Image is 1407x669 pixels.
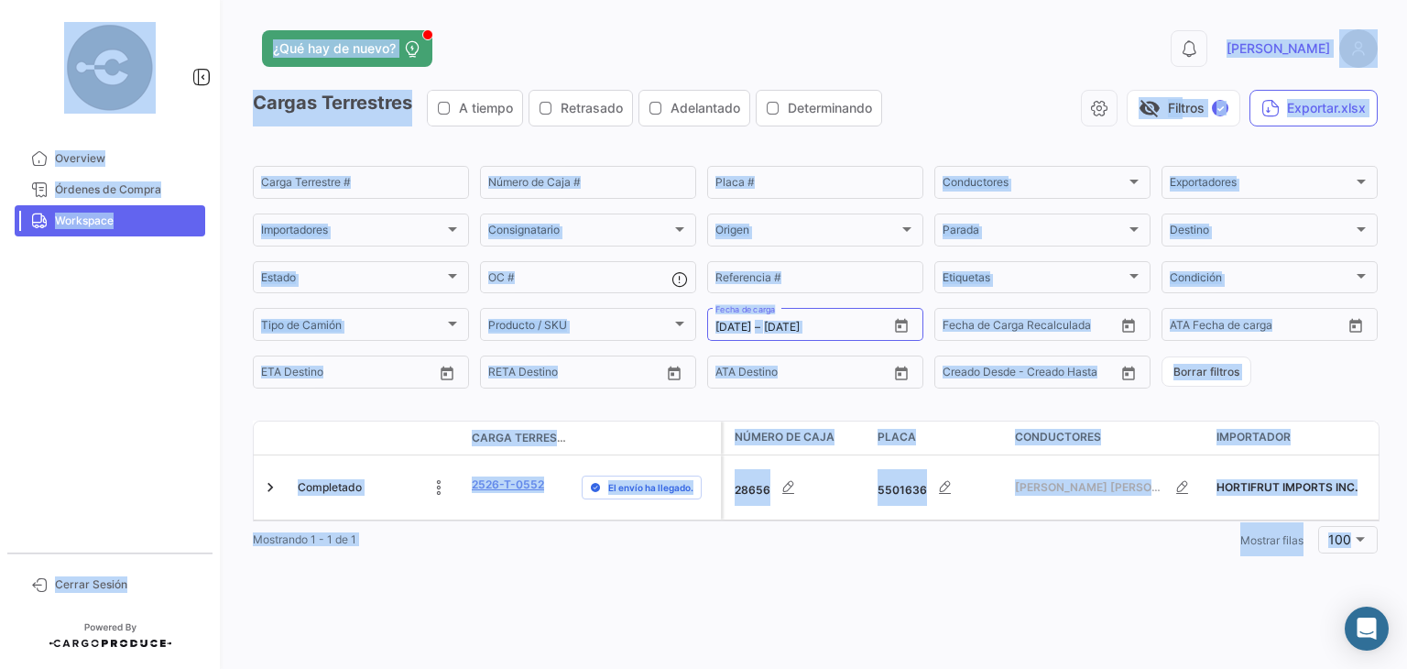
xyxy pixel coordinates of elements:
span: Destino [1170,226,1353,239]
span: Completado [298,479,362,496]
input: ATA Desde [1170,321,1226,334]
a: Workspace [15,205,205,236]
span: Mostrar filas [1240,533,1303,547]
datatable-header-cell: Conductores [1008,422,1209,455]
span: ✓ [1212,100,1228,116]
span: Etiquetas [943,274,1126,287]
span: Exportadores [1170,179,1353,192]
input: Creado Hasta [1029,368,1111,381]
span: Importadores [261,226,444,239]
datatable-header-cell: Estado [290,431,464,445]
span: Conductores [1015,429,1101,445]
span: Producto / SKU [488,321,671,334]
input: ATA Desde [715,368,771,381]
a: 2526-T-0552 [472,477,544,493]
datatable-header-cell: Importador [1209,422,1374,455]
img: powered-by.png [64,22,156,114]
button: Retrasado [529,91,632,126]
button: Determinando [757,91,881,126]
div: 28656 [735,469,863,506]
input: Hasta [307,368,389,381]
span: – [755,321,760,334]
span: visibility_off [1139,97,1161,119]
button: Exportar.xlsx [1249,90,1378,126]
div: 5501636 [878,469,1000,506]
span: ¿Qué hay de nuevo? [273,39,396,58]
a: Órdenes de Compra [15,174,205,205]
button: ¿Qué hay de nuevo? [262,30,432,67]
span: HORTIFRUT IMPORTS INC. [1216,480,1358,494]
span: 100 [1328,532,1351,547]
input: Creado Desde [943,368,1016,381]
span: Mostrando 1 - 1 de 1 [253,532,356,546]
span: [PERSON_NAME] [PERSON_NAME] [1015,479,1164,496]
span: Placa [878,429,916,445]
input: Desde [715,321,751,334]
input: ATA Hasta [1238,321,1321,334]
span: El envío ha llegado. [608,480,693,495]
h3: Cargas Terrestres [253,90,888,126]
button: Open calendar [1342,312,1369,339]
span: Workspace [55,213,198,229]
button: A tiempo [428,91,522,126]
input: Hasta [988,321,1071,334]
button: visibility_offFiltros✓ [1127,90,1240,126]
datatable-header-cell: Número de Caja [724,422,870,455]
input: ATA Hasta [784,368,867,381]
input: Desde [488,368,521,381]
span: Parada [943,226,1126,239]
input: Desde [943,321,976,334]
button: Open calendar [1115,312,1142,339]
img: placeholder-user.png [1339,29,1378,68]
button: Open calendar [660,359,688,387]
input: Desde [261,368,294,381]
span: Determinando [788,99,872,117]
span: Importador [1216,429,1291,445]
span: Origen [715,226,899,239]
button: Open calendar [433,359,461,387]
span: Órdenes de Compra [55,181,198,198]
span: A tiempo [459,99,513,117]
button: Borrar filtros [1162,356,1251,387]
span: Número de Caja [735,429,834,445]
a: Overview [15,143,205,174]
span: Estado [261,274,444,287]
datatable-header-cell: Delay Status [574,431,721,445]
span: Carga Terrestre # [472,430,567,446]
a: Expand/Collapse Row [261,478,279,497]
input: Hasta [764,321,846,334]
span: Retrasado [561,99,623,117]
span: Consignatario [488,226,671,239]
button: Open calendar [888,312,915,339]
span: Condición [1170,274,1353,287]
button: Adelantado [639,91,749,126]
span: Conductores [943,179,1126,192]
button: Open calendar [1115,359,1142,387]
datatable-header-cell: Placa [870,422,1008,455]
div: Abrir Intercom Messenger [1345,607,1389,651]
button: Open calendar [888,359,915,387]
span: Cerrar Sesión [55,576,198,593]
span: Tipo de Camión [261,321,444,334]
span: [PERSON_NAME] [1227,39,1330,58]
input: Hasta [534,368,616,381]
span: Adelantado [671,99,740,117]
span: Overview [55,150,198,167]
datatable-header-cell: Carga Terrestre # [464,422,574,454]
